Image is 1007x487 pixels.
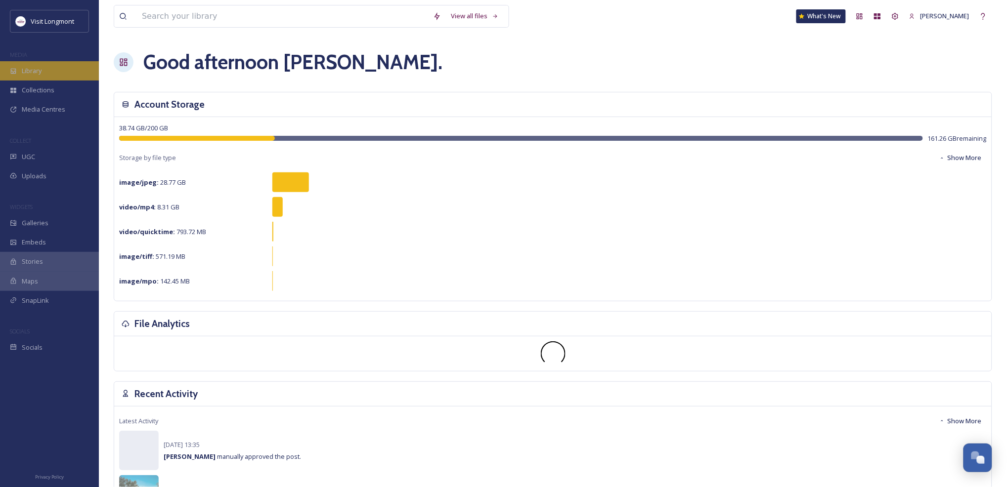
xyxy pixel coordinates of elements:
span: WIDGETS [10,203,33,210]
strong: image/jpeg : [119,178,159,187]
span: Embeds [22,238,46,247]
button: Open Chat [963,444,992,472]
span: 161.26 GB remaining [928,134,987,143]
h3: Recent Activity [134,387,198,401]
span: Galleries [22,218,48,228]
span: UGC [22,152,35,162]
strong: video/quicktime : [119,227,175,236]
span: [PERSON_NAME] [920,11,969,20]
strong: [PERSON_NAME] [164,452,216,461]
span: 793.72 MB [119,227,206,236]
span: SOCIALS [10,327,30,335]
img: longmont.jpg [16,16,26,26]
span: Socials [22,343,43,352]
span: 142.45 MB [119,277,190,285]
a: Privacy Policy [35,470,64,482]
h3: Account Storage [134,97,205,112]
strong: video/mp4 : [119,203,156,211]
a: What's New [796,9,846,23]
span: Storage by file type [119,153,176,162]
h1: Good afternoon [PERSON_NAME] . [143,47,442,77]
span: Privacy Policy [35,474,64,480]
button: Show More [934,148,987,167]
span: manually approved the post. [164,452,301,461]
span: COLLECT [10,137,31,144]
span: SnapLink [22,296,49,305]
span: [DATE] 13:35 [164,440,200,449]
h3: File Analytics [134,317,190,331]
span: Stories [22,257,43,266]
span: Collections [22,85,54,95]
span: Media Centres [22,105,65,114]
input: Search your library [137,5,428,27]
span: 571.19 MB [119,252,185,261]
span: Uploads [22,171,46,181]
a: View all files [446,6,504,26]
span: Library [22,66,42,76]
span: Latest Activity [119,416,158,426]
strong: image/mpo : [119,277,159,285]
button: Show More [934,411,987,431]
span: 38.74 GB / 200 GB [119,123,168,132]
span: Visit Longmont [31,17,74,26]
span: 8.31 GB [119,203,179,211]
span: MEDIA [10,51,27,58]
strong: image/tiff : [119,252,154,261]
a: [PERSON_NAME] [904,6,974,26]
span: 28.77 GB [119,178,186,187]
span: Maps [22,277,38,286]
